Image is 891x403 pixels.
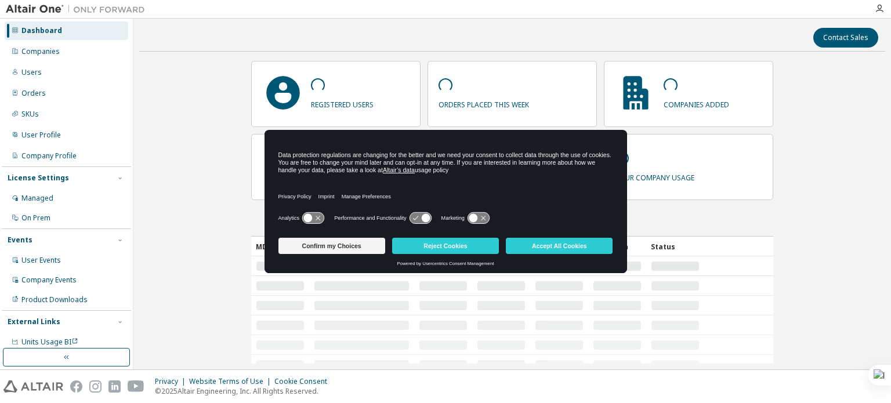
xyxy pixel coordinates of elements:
[651,237,700,256] div: Status
[813,28,878,48] button: Contact Sales
[615,169,694,183] p: your company usage
[21,194,53,203] div: Managed
[21,213,50,223] div: On Prem
[21,110,39,119] div: SKUs
[108,380,121,393] img: linkedin.svg
[21,337,78,347] span: Units Usage BI
[155,377,189,386] div: Privacy
[70,380,82,393] img: facebook.svg
[3,380,63,393] img: altair_logo.svg
[189,377,274,386] div: Website Terms of Use
[21,151,77,161] div: Company Profile
[21,130,61,140] div: User Profile
[256,237,305,256] div: MDH ID
[251,214,773,229] h2: Recently Added Companies
[8,235,32,245] div: Events
[21,89,46,98] div: Orders
[21,47,60,56] div: Companies
[6,3,151,15] img: Altair One
[439,96,529,110] p: orders placed this week
[21,26,62,35] div: Dashboard
[89,380,102,393] img: instagram.svg
[8,173,69,183] div: License Settings
[8,317,60,326] div: External Links
[21,295,88,304] div: Product Downloads
[128,380,144,393] img: youtube.svg
[21,256,61,265] div: User Events
[274,377,334,386] div: Cookie Consent
[155,386,334,396] p: © 2025 Altair Engineering, Inc. All Rights Reserved.
[21,275,77,285] div: Company Events
[664,96,729,110] p: companies added
[311,96,374,110] p: registered users
[21,68,42,77] div: Users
